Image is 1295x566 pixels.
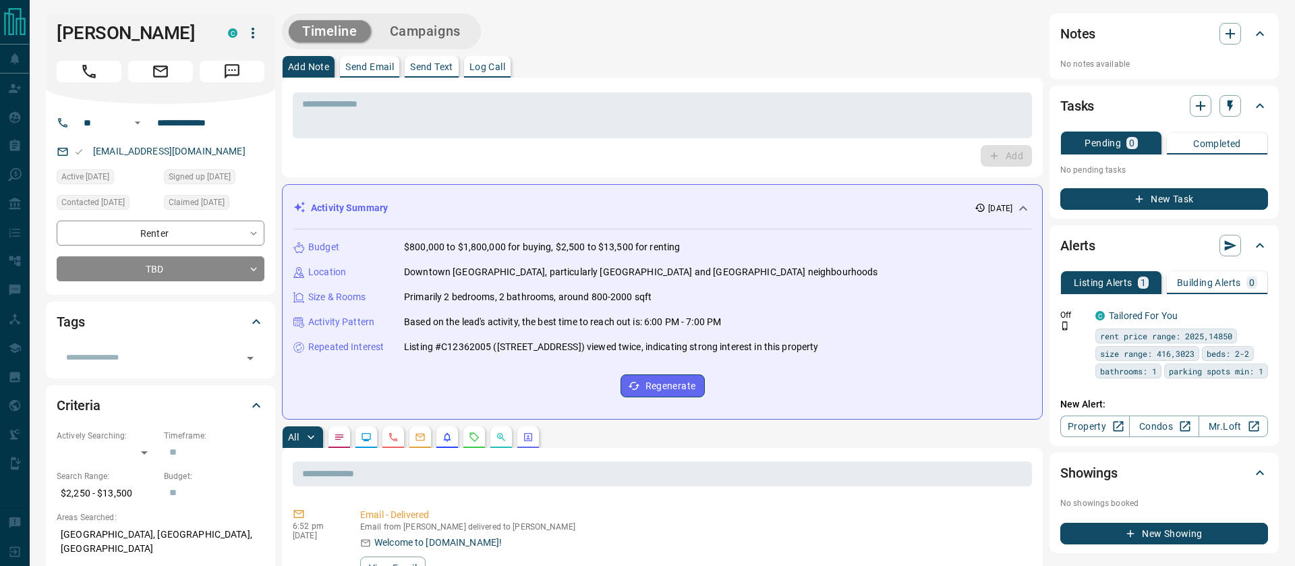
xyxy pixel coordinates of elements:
p: [DATE] [988,202,1012,215]
p: Primarily 2 bedrooms, 2 bathrooms, around 800-2000 sqft [404,290,652,304]
h2: Showings [1060,462,1118,484]
p: Budget: [164,470,264,482]
h2: Tags [57,311,84,333]
span: Claimed [DATE] [169,196,225,209]
div: Tasks [1060,90,1268,122]
button: New Showing [1060,523,1268,544]
span: Message [200,61,264,82]
span: beds: 2-2 [1207,347,1249,360]
button: Open [241,349,260,368]
button: Timeline [289,20,371,43]
div: Showings [1060,457,1268,489]
span: parking spots min: 1 [1169,364,1263,378]
div: Thu Sep 11 2025 [164,195,264,214]
svg: Emails [415,432,426,443]
p: No notes available [1060,58,1268,70]
h2: Tasks [1060,95,1094,117]
p: Budget [308,240,339,254]
svg: Push Notification Only [1060,321,1070,331]
p: Off [1060,309,1087,321]
p: Add Note [288,62,329,72]
p: Pending [1085,138,1121,148]
span: bathrooms: 1 [1100,364,1157,378]
div: Alerts [1060,229,1268,262]
p: Send Email [345,62,394,72]
p: Based on the lead's activity, the best time to reach out is: 6:00 PM - 7:00 PM [404,315,721,329]
div: Tags [57,306,264,338]
p: 6:52 pm [293,521,340,531]
span: Active [DATE] [61,170,109,183]
a: [EMAIL_ADDRESS][DOMAIN_NAME] [93,146,246,157]
p: 0 [1249,278,1255,287]
p: [GEOGRAPHIC_DATA], [GEOGRAPHIC_DATA], [GEOGRAPHIC_DATA] [57,523,264,560]
svg: Calls [388,432,399,443]
p: $2,250 - $13,500 [57,482,157,505]
a: Mr.Loft [1199,416,1268,437]
h1: [PERSON_NAME] [57,22,208,44]
p: Send Text [410,62,453,72]
button: Campaigns [376,20,474,43]
div: Notes [1060,18,1268,50]
a: Condos [1129,416,1199,437]
p: No pending tasks [1060,160,1268,180]
a: Tailored For You [1109,310,1178,321]
span: Signed up [DATE] [169,170,231,183]
svg: Lead Browsing Activity [361,432,372,443]
div: Thu Sep 11 2025 [57,195,157,214]
p: Activity Summary [311,201,388,215]
div: Renter [57,221,264,246]
button: Regenerate [621,374,705,397]
p: Email - Delivered [360,508,1027,522]
div: Thu Sep 11 2025 [57,169,157,188]
p: Listing Alerts [1074,278,1132,287]
div: condos.ca [228,28,237,38]
svg: Notes [334,432,345,443]
p: Log Call [469,62,505,72]
div: Activity Summary[DATE] [293,196,1031,221]
p: No showings booked [1060,497,1268,509]
svg: Opportunities [496,432,507,443]
svg: Listing Alerts [442,432,453,443]
p: 1 [1141,278,1146,287]
p: Building Alerts [1177,278,1241,287]
p: Email from [PERSON_NAME] delivered to [PERSON_NAME] [360,522,1027,532]
h2: Notes [1060,23,1095,45]
p: Repeated Interest [308,340,384,354]
span: Call [57,61,121,82]
svg: Agent Actions [523,432,534,443]
p: Areas Searched: [57,511,264,523]
div: Criteria [57,389,264,422]
p: Welcome to [DOMAIN_NAME]! [374,536,502,550]
svg: Email Valid [74,147,84,157]
p: $800,000 to $1,800,000 for buying, $2,500 to $13,500 for renting [404,240,680,254]
h2: Criteria [57,395,100,416]
span: rent price range: 2025,14850 [1100,329,1232,343]
div: condos.ca [1095,311,1105,320]
span: Contacted [DATE] [61,196,125,209]
p: Location [308,265,346,279]
p: Activity Pattern [308,315,374,329]
span: Email [128,61,193,82]
p: All [288,432,299,442]
p: Completed [1193,139,1241,148]
div: Thu Sep 11 2025 [164,169,264,188]
div: TBD [57,256,264,281]
p: Search Range: [57,470,157,482]
button: Open [129,115,146,131]
p: New Alert: [1060,397,1268,412]
p: Timeframe: [164,430,264,442]
a: Property [1060,416,1130,437]
p: Downtown [GEOGRAPHIC_DATA], particularly [GEOGRAPHIC_DATA] and [GEOGRAPHIC_DATA] neighbourhoods [404,265,877,279]
p: 0 [1129,138,1134,148]
p: Size & Rooms [308,290,366,304]
span: size range: 416,3023 [1100,347,1195,360]
p: Listing #C12362005 ([STREET_ADDRESS]) viewed twice, indicating strong interest in this property [404,340,818,354]
button: New Task [1060,188,1268,210]
h2: Alerts [1060,235,1095,256]
p: [DATE] [293,531,340,540]
p: Actively Searching: [57,430,157,442]
svg: Requests [469,432,480,443]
